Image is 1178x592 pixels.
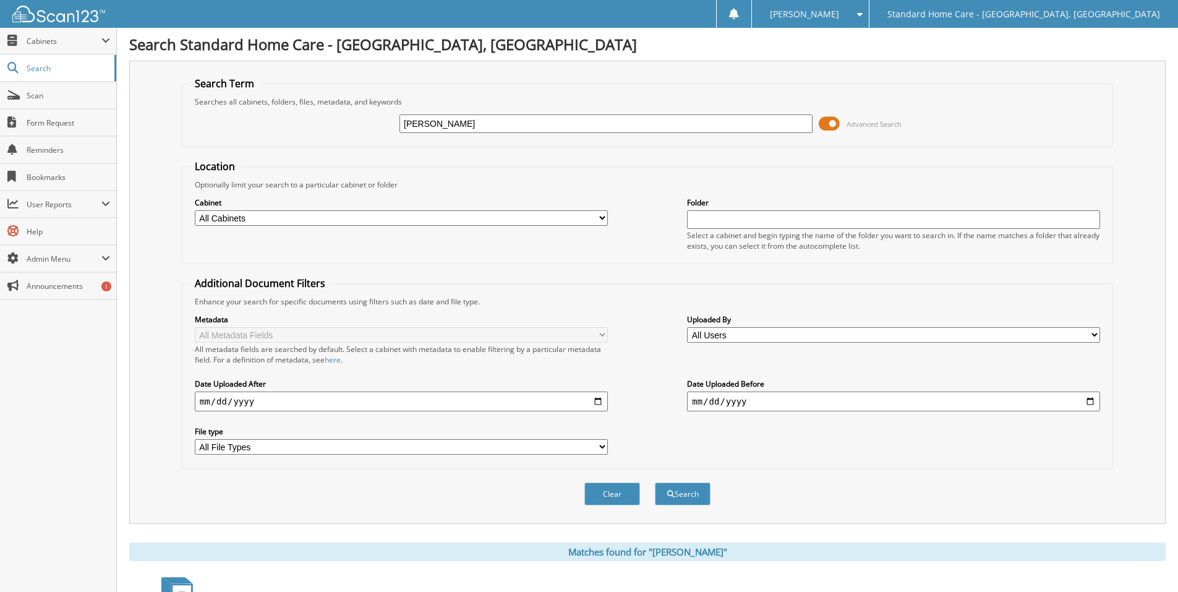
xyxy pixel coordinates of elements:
div: Select a cabinet and begin typing the name of the folder you want to search in. If the name match... [687,230,1100,251]
legend: Additional Document Filters [189,277,331,290]
span: Standard Home Care - [GEOGRAPHIC_DATA], [GEOGRAPHIC_DATA] [887,11,1160,18]
a: here [325,354,341,365]
span: Announcements [27,281,110,291]
label: Folder [687,197,1100,208]
label: File type [195,426,608,437]
div: All metadata fields are searched by default. Select a cabinet with metadata to enable filtering b... [195,344,608,365]
span: [PERSON_NAME] [770,11,839,18]
div: Optionally limit your search to a particular cabinet or folder [189,179,1106,190]
button: Clear [584,483,640,505]
legend: Location [189,160,241,173]
input: start [195,392,608,411]
span: Admin Menu [27,254,101,264]
span: User Reports [27,199,101,210]
span: Advanced Search [847,119,902,129]
h1: Search Standard Home Care - [GEOGRAPHIC_DATA], [GEOGRAPHIC_DATA] [129,34,1166,54]
label: Date Uploaded After [195,379,608,389]
label: Metadata [195,314,608,325]
div: 1 [101,281,111,291]
span: Reminders [27,145,110,155]
span: Cabinets [27,36,101,46]
span: Form Request [27,118,110,128]
span: Bookmarks [27,172,110,182]
input: end [687,392,1100,411]
label: Uploaded By [687,314,1100,325]
span: Help [27,226,110,237]
img: scan123-logo-white.svg [12,6,105,22]
label: Cabinet [195,197,608,208]
legend: Search Term [189,77,260,90]
span: Search [27,63,108,74]
div: Searches all cabinets, folders, files, metadata, and keywords [189,97,1106,107]
span: Scan [27,90,110,101]
label: Date Uploaded Before [687,379,1100,389]
button: Search [655,483,711,505]
div: Matches found for "[PERSON_NAME]" [129,543,1166,561]
div: Enhance your search for specific documents using filters such as date and file type. [189,296,1106,307]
